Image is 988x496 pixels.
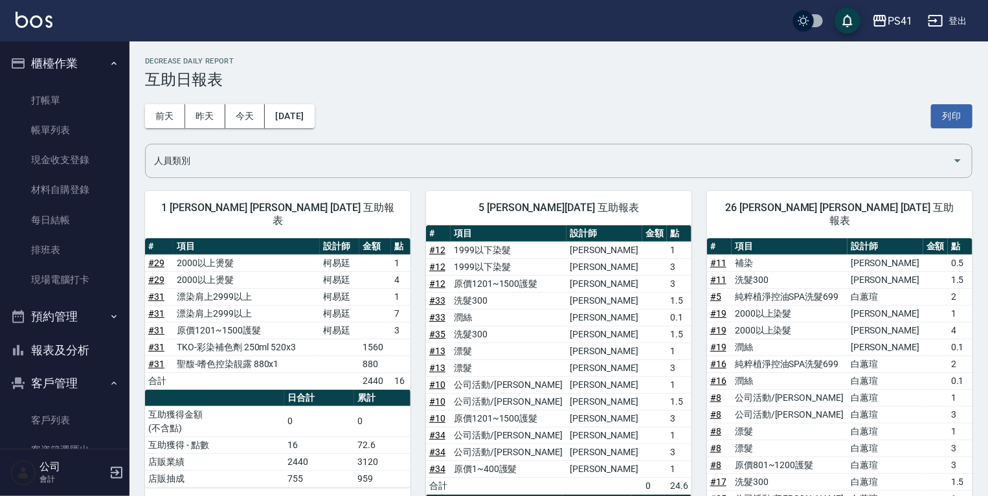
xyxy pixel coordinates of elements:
[948,440,972,457] td: 3
[667,225,691,242] th: 點
[145,238,410,390] table: a dense table
[320,254,359,271] td: 柯易廷
[710,426,721,436] a: #8
[359,355,391,372] td: 880
[265,104,314,128] button: [DATE]
[451,326,567,343] td: 洗髮300
[284,453,354,470] td: 2440
[948,288,972,305] td: 2
[710,443,721,453] a: #8
[732,339,848,355] td: 潤絲
[5,85,124,115] a: 打帳單
[429,346,445,356] a: #13
[451,242,567,258] td: 1999以下染髮
[359,339,391,355] td: 1560
[320,322,359,339] td: 柯易廷
[429,464,445,474] a: #34
[931,104,972,128] button: 列印
[667,444,691,460] td: 3
[848,288,923,305] td: 白蕙瑄
[391,238,410,255] th: 點
[429,245,445,255] a: #12
[667,292,691,309] td: 1.5
[145,470,284,487] td: 店販抽成
[732,473,848,490] td: 洗髮300
[442,201,676,214] span: 5 [PERSON_NAME][DATE] 互助報表
[354,436,410,453] td: 72.6
[667,258,691,275] td: 3
[174,238,320,255] th: 項目
[391,254,410,271] td: 1
[148,308,164,319] a: #31
[451,376,567,393] td: 公司活動/[PERSON_NAME]
[667,275,691,292] td: 3
[429,430,445,440] a: #34
[151,150,947,172] input: 人員名稱
[145,372,174,389] td: 合計
[848,473,923,490] td: 白蕙瑄
[948,389,972,406] td: 1
[354,406,410,436] td: 0
[667,359,691,376] td: 3
[667,477,691,494] td: 24.6
[451,427,567,444] td: 公司活動/[PERSON_NAME]
[710,392,721,403] a: #8
[947,150,968,171] button: Open
[39,473,106,485] p: 會計
[16,12,52,28] img: Logo
[174,355,320,372] td: 聖馥-嗜色控染靚露 880x1
[948,271,972,288] td: 1.5
[667,427,691,444] td: 1
[148,291,164,302] a: #31
[667,242,691,258] td: 1
[732,271,848,288] td: 洗髮300
[5,333,124,367] button: 報表及分析
[145,406,284,436] td: 互助獲得金額 (不含點)
[5,205,124,235] a: 每日結帳
[145,436,284,453] td: 互助獲得 - 點數
[451,410,567,427] td: 原價1201~1500護髮
[148,359,164,369] a: #31
[284,390,354,407] th: 日合計
[948,254,972,271] td: 0.5
[642,225,667,242] th: 金額
[451,343,567,359] td: 漂髮
[710,409,721,420] a: #8
[948,372,972,389] td: 0.1
[391,271,410,288] td: 4
[642,477,667,494] td: 0
[5,435,124,465] a: 客資篩選匯出
[567,359,642,376] td: [PERSON_NAME]
[148,258,164,268] a: #29
[567,376,642,393] td: [PERSON_NAME]
[5,235,124,265] a: 排班表
[354,470,410,487] td: 959
[710,308,726,319] a: #19
[185,104,225,128] button: 昨天
[451,444,567,460] td: 公司活動/[PERSON_NAME]
[145,453,284,470] td: 店販業績
[567,410,642,427] td: [PERSON_NAME]
[948,473,972,490] td: 1.5
[320,238,359,255] th: 設計師
[848,355,923,372] td: 白蕙瑄
[174,339,320,355] td: TKO-彩染補色劑 250ml 520x3
[359,238,391,255] th: 金額
[848,440,923,457] td: 白蕙瑄
[320,288,359,305] td: 柯易廷
[5,47,124,80] button: 櫃檯作業
[429,329,445,339] a: #35
[174,271,320,288] td: 2000以上燙髮
[848,389,923,406] td: 白蕙瑄
[426,225,451,242] th: #
[451,292,567,309] td: 洗髮300
[710,275,726,285] a: #11
[174,254,320,271] td: 2000以上燙髮
[710,258,726,268] a: #11
[948,305,972,322] td: 1
[451,460,567,477] td: 原價1~400護髮
[429,413,445,423] a: #10
[426,477,451,494] td: 合計
[567,292,642,309] td: [PERSON_NAME]
[848,322,923,339] td: [PERSON_NAME]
